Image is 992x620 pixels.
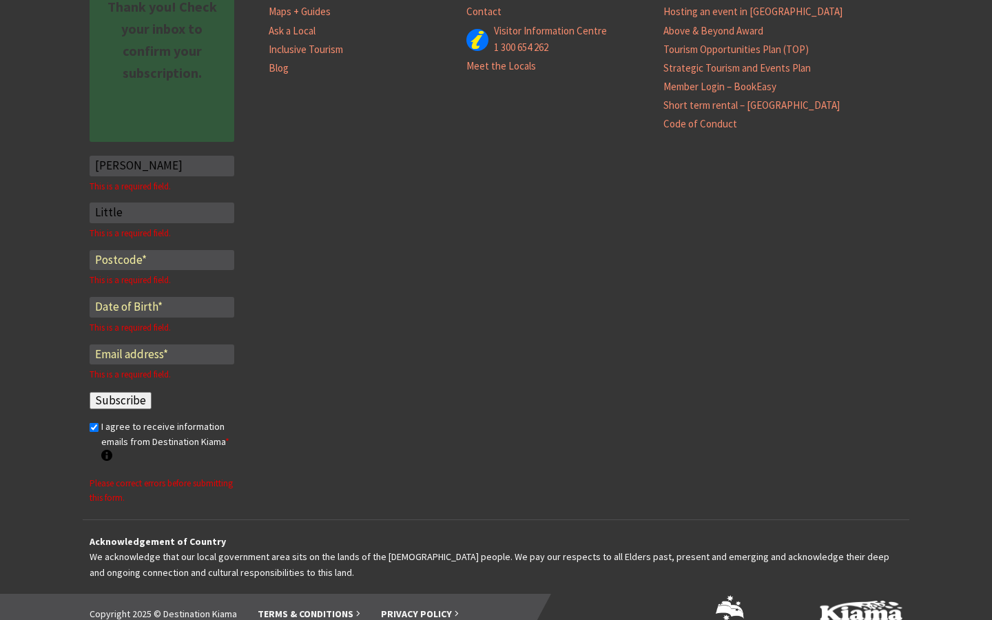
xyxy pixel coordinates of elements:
[663,24,763,38] a: Above & Beyond Award
[269,24,316,38] a: Ask a Local
[90,534,902,580] p: We acknowledge that our local government area sits on the lands of the [DEMOGRAPHIC_DATA] people....
[466,59,536,73] a: Meet the Locals
[90,273,227,288] div: This is a required field.
[466,5,502,19] a: Contact
[663,5,843,19] a: Hosting an event in [GEOGRAPHIC_DATA]
[663,43,809,56] a: Tourism Opportunities Plan (TOP)
[90,203,234,223] input: Last Name*
[101,419,234,465] label: I agree to receive information emails from Destination Kiama
[494,41,548,54] a: 1 300 654 262
[90,180,227,194] div: This is a required field.
[90,227,227,241] div: This is a required field.
[90,344,234,365] input: Email address*
[90,297,234,318] input: Date of Birth*
[494,24,607,38] a: Visitor Information Centre
[90,477,234,506] div: Please correct errors before submitting this form.
[90,250,234,271] input: Postcode*
[269,43,343,56] a: Inclusive Tourism
[90,535,226,548] strong: Acknowledgement of Country
[269,5,331,19] a: Maps + Guides
[663,61,811,75] a: Strategic Tourism and Events Plan
[90,392,152,410] input: Subscribe
[90,321,227,335] div: This is a required field.
[90,368,227,382] div: This is a required field.
[663,80,776,94] a: Member Login – BookEasy
[90,156,234,176] input: First Name*
[663,99,840,131] a: Short term rental – [GEOGRAPHIC_DATA] Code of Conduct
[269,61,289,75] a: Blog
